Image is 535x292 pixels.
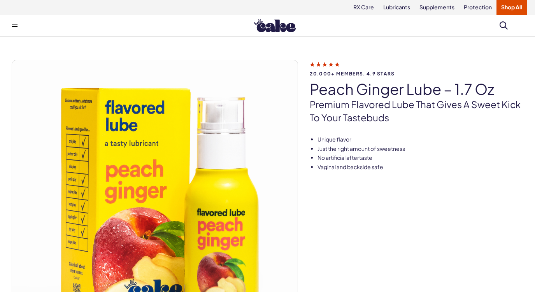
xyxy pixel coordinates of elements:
[310,61,523,76] a: 20,000+ members, 4.9 stars
[310,81,523,97] h1: Peach Ginger Lube – 1.7 oz
[317,145,523,153] li: Just the right amount of sweetness
[310,98,523,124] p: Premium Flavored Lube that gives a sweet kick to your tastebuds
[317,136,523,143] li: Unique flavor
[310,71,523,76] span: 20,000+ members, 4.9 stars
[254,19,296,32] img: Hello Cake
[317,163,523,171] li: Vaginal and backside safe
[317,154,523,162] li: No artificial aftertaste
